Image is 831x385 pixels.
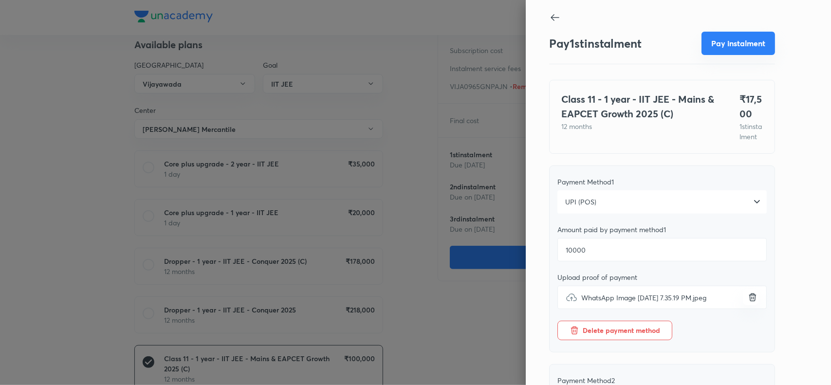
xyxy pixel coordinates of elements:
span: UPI (POS) [565,197,596,207]
span: WhatsApp Image [DATE] 7.35.19 PM.jpeg [581,293,706,303]
div: Payment Method 1 [557,178,767,186]
div: Payment Method 2 [557,376,767,385]
button: Delete payment method [557,321,672,340]
div: Amount paid by payment method 1 [557,225,767,234]
span: Delete payment method [583,326,660,335]
p: 12 months [561,121,716,131]
button: uploadWhatsApp Image [DATE] 7.35.19 PM.jpeg [743,290,758,305]
p: 1 st instalment [739,121,763,142]
div: Upload proof of payment [557,273,767,282]
input: Add amount [557,238,767,261]
h4: Class 11 - 1 year - IIT JEE - Mains & EAPCET Growth 2025 (C) [561,92,716,121]
h4: ₹ 17,500 [739,92,763,121]
h3: Pay 1 st instalment [549,37,642,51]
button: Pay instalment [702,32,775,55]
img: upload [566,292,577,303]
